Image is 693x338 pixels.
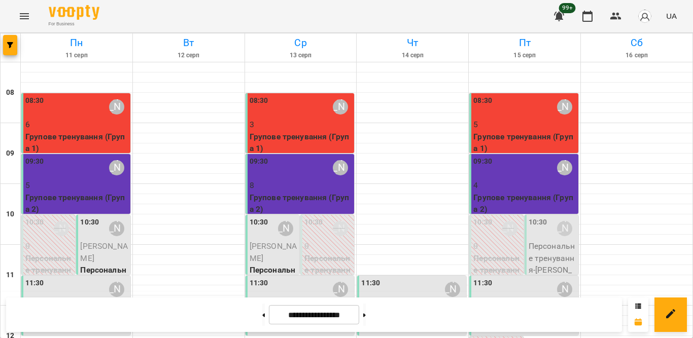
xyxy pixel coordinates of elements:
p: Групове тренування (Група 1) [25,131,128,155]
h6: 11 серп [22,51,131,60]
h6: 09 [6,148,14,159]
h6: Пт [470,35,579,51]
div: Тетяна Орешко-Кушнір [557,99,572,115]
label: 10:30 [25,217,44,228]
p: Групове тренування (Група 2) [473,192,576,215]
p: 3 [250,119,353,131]
label: 08:30 [473,95,492,106]
h6: Сб [582,35,691,51]
label: 10:30 [473,217,492,228]
p: Персональне тренування - [PERSON_NAME] [529,240,576,288]
p: Групове тренування (Група 1) [473,131,576,155]
div: Тетяна Орешко-Кушнір [557,160,572,175]
h6: 15 серп [470,51,579,60]
p: Персональне тренування ([PERSON_NAME]) [25,252,73,300]
div: Тетяна Орешко-Кушнір [333,160,348,175]
label: 11:30 [25,278,44,289]
div: Тетяна Орешко-Кушнір [109,99,124,115]
p: 0 [473,240,521,252]
p: 8 [250,179,353,192]
label: 11:30 [473,278,492,289]
h6: 10 [6,209,14,220]
p: Групове тренування (Група 2) [250,192,353,215]
div: Тетяна Орешко-Кушнір [557,282,572,297]
span: UA [666,11,677,21]
span: 99+ [559,3,576,13]
h6: 08 [6,87,14,98]
img: avatar_s.png [638,9,652,23]
p: 0 [25,240,73,252]
h6: 13 серп [247,51,355,60]
label: 09:30 [473,156,492,167]
p: 0 [304,240,352,252]
label: 10:30 [80,217,99,228]
button: Menu [12,4,37,28]
p: 4 [473,179,576,192]
h6: 12 серп [134,51,243,60]
div: Тетяна Орешко-Кушнір [445,282,460,297]
span: For Business [49,21,99,27]
label: 09:30 [250,156,268,167]
div: Тетяна Орешко-Кушнір [333,221,348,236]
p: Персональне тренування ([PERSON_NAME]) [304,252,352,300]
label: 09:30 [25,156,44,167]
label: 10:30 [304,217,323,228]
div: Тетяна Орешко-Кушнір [109,221,124,236]
label: 08:30 [250,95,268,106]
p: Персональне тренування [80,264,128,300]
label: 11:30 [250,278,268,289]
div: Тетяна Орешко-Кушнір [557,221,572,236]
img: Voopty Logo [49,5,99,20]
p: Персональне тренування ([PERSON_NAME]) [473,252,521,300]
h6: Вт [134,35,243,51]
h6: 16 серп [582,51,691,60]
h6: Ср [247,35,355,51]
p: Персональне тренування [250,264,297,300]
p: 5 [473,119,576,131]
div: Тетяна Орешко-Кушнір [109,160,124,175]
label: 10:30 [250,217,268,228]
label: 10:30 [529,217,547,228]
div: Тетяна Орешко-Кушнір [502,221,517,236]
h6: Чт [358,35,467,51]
h6: 14 серп [358,51,467,60]
p: Групове тренування (Група 1) [250,131,353,155]
span: [PERSON_NAME] [250,241,297,263]
div: Тетяна Орешко-Кушнір [278,221,293,236]
button: UA [662,7,681,25]
div: Тетяна Орешко-Кушнір [54,221,69,236]
span: [PERSON_NAME] [80,241,127,263]
p: Групове тренування (Група 2) [25,192,128,215]
label: 11:30 [361,278,380,289]
div: Тетяна Орешко-Кушнір [109,282,124,297]
label: 08:30 [25,95,44,106]
div: Тетяна Орешко-Кушнір [333,99,348,115]
h6: Пн [22,35,131,51]
div: Тетяна Орешко-Кушнір [333,282,348,297]
p: 5 [25,179,128,192]
h6: 11 [6,270,14,281]
p: 6 [25,119,128,131]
